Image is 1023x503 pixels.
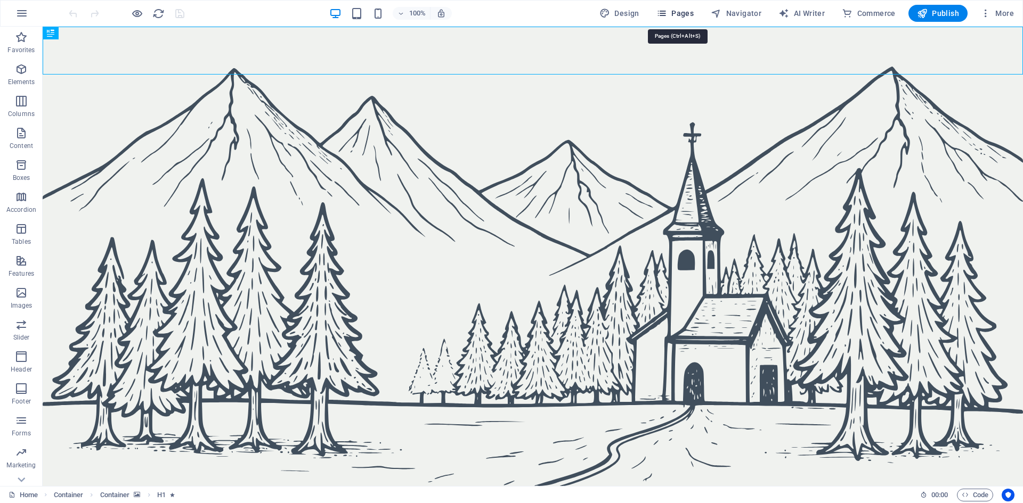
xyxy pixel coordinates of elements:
span: Code [962,489,988,501]
p: Images [11,301,33,310]
span: More [980,8,1014,19]
p: Elements [8,78,35,86]
a: Click to cancel selection. Double-click to open Pages [9,489,38,501]
span: AI Writer [778,8,825,19]
p: Footer [12,397,31,406]
button: More [976,5,1018,22]
p: Marketing [6,461,36,469]
button: 100% [393,7,431,20]
i: On resize automatically adjust zoom level to fit chosen device. [436,9,446,18]
span: Navigator [711,8,761,19]
p: Content [10,142,33,150]
p: Boxes [13,174,30,182]
button: reload [152,7,165,20]
h6: Session time [920,489,948,501]
span: Click to select. Double-click to edit [100,489,130,501]
i: Reload page [152,7,165,20]
p: Accordion [6,205,36,214]
h6: 100% [409,7,426,20]
button: AI Writer [774,5,829,22]
div: Design (Ctrl+Alt+Y) [595,5,644,22]
p: Tables [12,237,31,246]
p: Header [11,365,32,374]
i: This element contains a background [134,492,140,498]
button: Publish [908,5,968,22]
nav: breadcrumb [54,489,175,501]
p: Columns [8,110,35,118]
span: Publish [917,8,959,19]
span: Click to select. Double-click to edit [157,489,166,501]
button: Click here to leave preview mode and continue editing [131,7,143,20]
button: Commerce [838,5,900,22]
i: Element contains an animation [170,492,175,498]
span: Pages [656,8,694,19]
span: : [939,491,940,499]
span: Design [599,8,639,19]
p: Features [9,269,34,278]
span: Click to select. Double-click to edit [54,489,84,501]
button: Pages [652,5,698,22]
p: Slider [13,333,30,342]
p: Forms [12,429,31,438]
span: Commerce [842,8,896,19]
button: Navigator [707,5,766,22]
span: 00 00 [931,489,948,501]
p: Favorites [7,46,35,54]
button: Usercentrics [1002,489,1014,501]
button: Design [595,5,644,22]
button: Code [957,489,993,501]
